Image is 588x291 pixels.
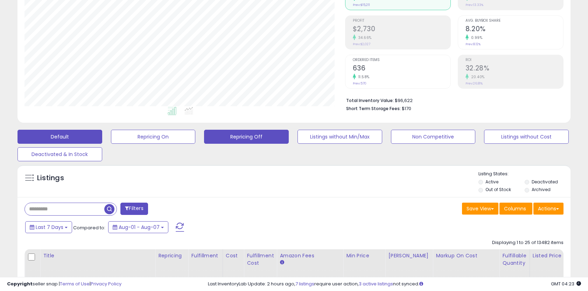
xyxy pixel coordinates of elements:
p: Listing States: [478,171,570,177]
span: Avg. Buybox Share [465,19,563,23]
button: Actions [533,203,563,215]
span: $170 [402,105,411,112]
button: Aug-01 - Aug-07 [108,221,168,233]
small: 11.58% [356,74,370,80]
button: Last 7 Days [25,221,72,233]
div: Fulfillment [191,252,219,259]
b: Short Term Storage Fees: [346,106,401,111]
h5: Listings [37,173,64,183]
button: Columns [499,203,532,215]
h2: $2,730 [353,25,450,34]
button: Listings without Min/Max [297,130,382,144]
button: Repricing Off [204,130,289,144]
div: [PERSON_NAME] [388,252,430,259]
small: Prev: 26.81% [465,81,483,86]
a: 7 listings [295,280,314,287]
small: Prev: $2,027 [353,42,370,46]
button: Deactivated & In Stock [17,147,102,161]
button: Listings without Cost [484,130,569,144]
strong: Copyright [7,280,33,287]
span: Ordered Items [353,58,450,62]
div: Fulfillment Cost [247,252,274,267]
h2: 32.28% [465,64,563,74]
div: seller snap | | [7,281,121,287]
label: Out of Stock [485,187,511,192]
h2: 636 [353,64,450,74]
button: Filters [120,203,148,215]
span: Columns [504,205,526,212]
small: 20.40% [469,74,485,80]
small: Prev: 570 [353,81,366,86]
h2: 8.20% [465,25,563,34]
th: The percentage added to the cost of goods (COGS) that forms the calculator for Min & Max prices. [433,249,499,277]
button: Repricing On [111,130,196,144]
a: 3 active listings [359,280,393,287]
div: Displaying 1 to 25 of 13482 items [492,239,563,246]
b: Total Inventory Value: [346,97,394,103]
div: Min Price [346,252,382,259]
div: Markup on Cost [436,252,496,259]
div: Title [43,252,152,259]
button: Save View [462,203,498,215]
button: Non Competitive [391,130,476,144]
span: Profit [353,19,450,23]
div: Last InventoryLab Update: 2 hours ago, require user action, not synced. [208,281,581,287]
small: Prev: $15,211 [353,3,370,7]
div: Fulfillable Quantity [502,252,526,267]
span: Last 7 Days [36,224,63,231]
a: Privacy Policy [91,280,121,287]
div: Amazon Fees [280,252,340,259]
small: 34.66% [356,35,372,40]
span: 2025-08-15 04:23 GMT [551,280,581,287]
small: Amazon Fees. [280,259,284,266]
label: Active [485,179,498,185]
label: Deactivated [532,179,558,185]
small: 0.99% [469,35,483,40]
div: Repricing [158,252,185,259]
li: $96,622 [346,96,558,104]
label: Archived [532,187,551,192]
span: Compared to: [73,224,105,231]
span: Aug-01 - Aug-07 [119,224,160,231]
small: Prev: 13.33% [465,3,483,7]
button: Default [17,130,102,144]
span: ROI [465,58,563,62]
div: Cost [226,252,241,259]
small: Prev: 8.12% [465,42,481,46]
a: Terms of Use [60,280,90,287]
